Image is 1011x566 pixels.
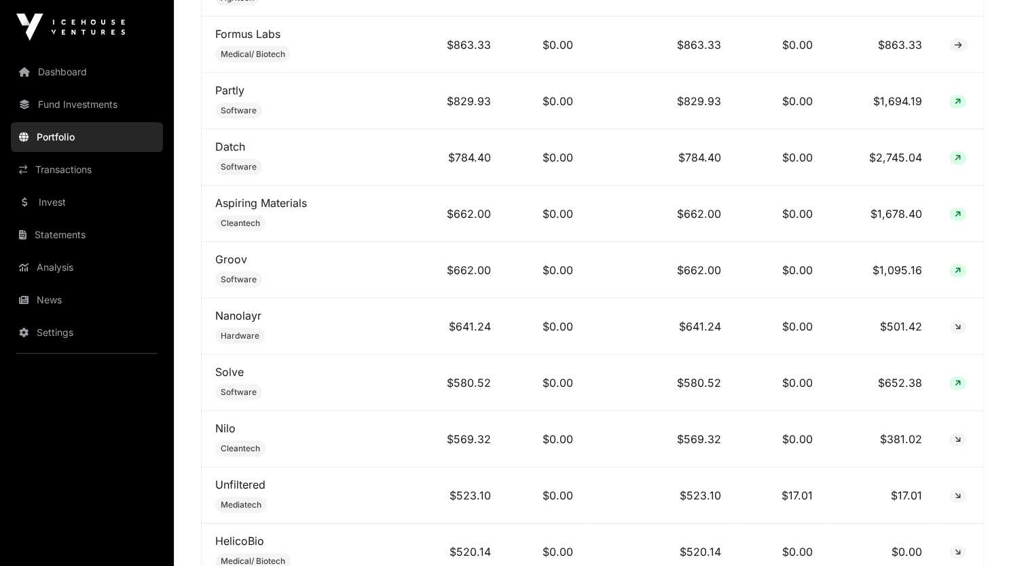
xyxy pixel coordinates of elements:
[734,242,826,299] td: $0.00
[11,220,163,250] a: Statements
[221,274,257,285] span: Software
[734,186,826,242] td: $0.00
[587,186,734,242] td: $662.00
[221,443,260,454] span: Cleantech
[420,73,504,130] td: $829.93
[504,411,587,468] td: $0.00
[11,155,163,185] a: Transactions
[504,242,587,299] td: $0.00
[11,318,163,347] a: Settings
[215,421,236,435] a: Nilo
[420,355,504,411] td: $580.52
[11,187,163,217] a: Invest
[504,73,587,130] td: $0.00
[215,478,265,491] a: Unfiltered
[420,17,504,73] td: $863.33
[734,130,826,186] td: $0.00
[11,252,163,282] a: Analysis
[734,73,826,130] td: $0.00
[420,186,504,242] td: $662.00
[221,331,259,341] span: Hardware
[734,299,826,355] td: $0.00
[734,411,826,468] td: $0.00
[11,285,163,315] a: News
[221,49,285,60] span: Medical/ Biotech
[587,17,734,73] td: $863.33
[215,534,264,548] a: HelicoBio
[504,130,587,186] td: $0.00
[587,73,734,130] td: $829.93
[16,14,125,41] img: Icehouse Ventures Logo
[215,140,245,153] a: Datch
[826,468,936,524] td: $17.01
[504,355,587,411] td: $0.00
[11,122,163,152] a: Portfolio
[215,83,244,97] a: Partly
[587,242,734,299] td: $662.00
[221,499,261,510] span: Mediatech
[221,162,257,172] span: Software
[221,387,257,398] span: Software
[587,299,734,355] td: $641.24
[734,468,826,524] td: $17.01
[420,299,504,355] td: $641.24
[587,468,734,524] td: $523.10
[215,27,280,41] a: Formus Labs
[420,468,504,524] td: $523.10
[943,501,1011,566] iframe: Chat Widget
[215,365,244,379] a: Solve
[826,73,936,130] td: $1,694.19
[504,17,587,73] td: $0.00
[826,17,936,73] td: $863.33
[215,196,307,210] a: Aspiring Materials
[420,242,504,299] td: $662.00
[826,130,936,186] td: $2,745.04
[221,105,257,116] span: Software
[826,299,936,355] td: $501.42
[587,355,734,411] td: $580.52
[734,17,826,73] td: $0.00
[420,130,504,186] td: $784.40
[587,411,734,468] td: $569.32
[826,355,936,411] td: $652.38
[221,218,260,229] span: Cleantech
[826,186,936,242] td: $1,678.40
[504,299,587,355] td: $0.00
[420,411,504,468] td: $569.32
[11,57,163,87] a: Dashboard
[215,252,247,266] a: Groov
[504,468,587,524] td: $0.00
[826,242,936,299] td: $1,095.16
[215,309,261,322] a: Nanolayr
[504,186,587,242] td: $0.00
[826,411,936,468] td: $381.02
[11,90,163,119] a: Fund Investments
[587,130,734,186] td: $784.40
[734,355,826,411] td: $0.00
